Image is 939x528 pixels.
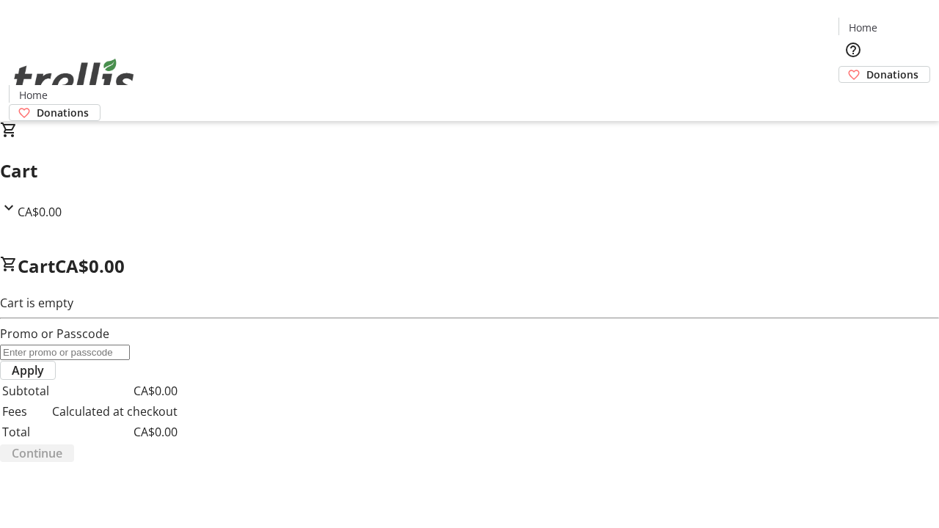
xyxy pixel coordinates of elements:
[51,381,178,400] td: CA$0.00
[18,204,62,220] span: CA$0.00
[51,422,178,441] td: CA$0.00
[37,105,89,120] span: Donations
[12,362,44,379] span: Apply
[51,402,178,421] td: Calculated at checkout
[1,402,50,421] td: Fees
[849,20,877,35] span: Home
[19,87,48,103] span: Home
[10,87,56,103] a: Home
[838,66,930,83] a: Donations
[866,67,918,82] span: Donations
[9,43,139,116] img: Orient E2E Organization YEeFUxQwnB's Logo
[839,20,886,35] a: Home
[55,254,125,278] span: CA$0.00
[838,83,868,112] button: Cart
[1,422,50,441] td: Total
[838,35,868,65] button: Help
[1,381,50,400] td: Subtotal
[9,104,101,121] a: Donations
